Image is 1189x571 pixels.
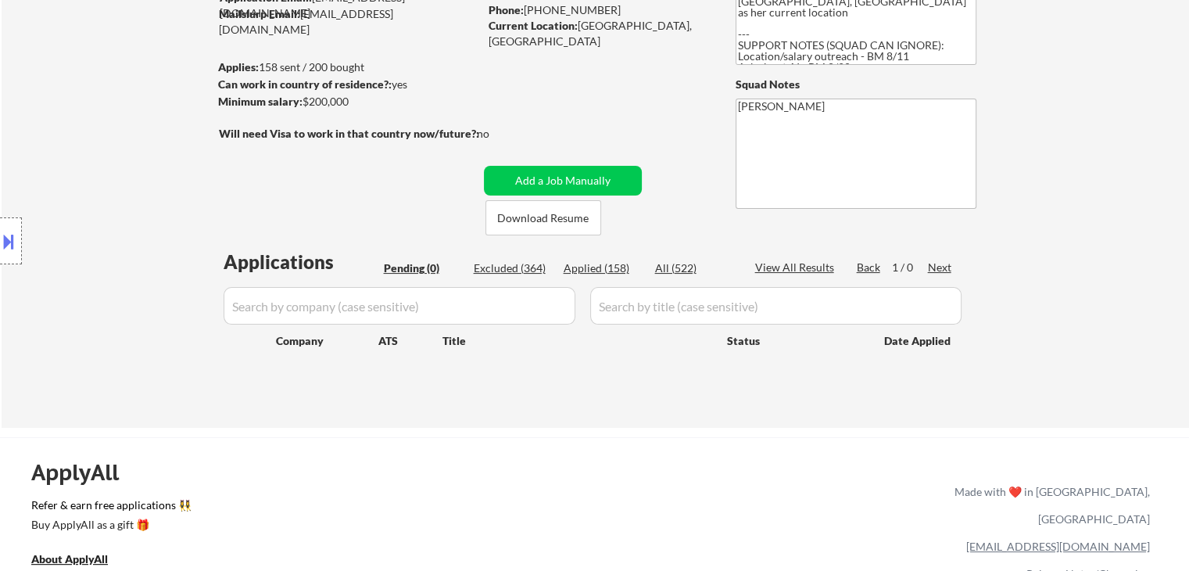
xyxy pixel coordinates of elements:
[727,326,861,354] div: Status
[474,260,552,276] div: Excluded (364)
[218,77,474,92] div: yes
[489,19,578,32] strong: Current Location:
[477,126,521,142] div: no
[590,287,962,325] input: Search by title (case sensitive)
[564,260,642,276] div: Applied (158)
[489,3,524,16] strong: Phone:
[219,7,300,20] strong: Mailslurp Email:
[655,260,733,276] div: All (522)
[31,500,628,516] a: Refer & earn free applications 👯‍♀️
[31,519,188,530] div: Buy ApplyAll as a gift 🎁
[857,260,882,275] div: Back
[484,166,642,196] button: Add a Job Manually
[489,2,710,18] div: [PHONE_NUMBER]
[31,552,108,566] u: About ApplyAll
[224,287,575,325] input: Search by company (case sensitive)
[31,459,137,486] div: ApplyAll
[276,333,378,349] div: Company
[218,77,392,91] strong: Can work in country of residence?:
[218,95,303,108] strong: Minimum salary:
[218,94,478,110] div: $200,000
[218,60,259,74] strong: Applies:
[755,260,839,275] div: View All Results
[219,127,479,140] strong: Will need Visa to work in that country now/future?:
[948,478,1150,533] div: Made with ❤️ in [GEOGRAPHIC_DATA], [GEOGRAPHIC_DATA]
[884,333,953,349] div: Date Applied
[219,6,478,37] div: [EMAIL_ADDRESS][DOMAIN_NAME]
[892,260,928,275] div: 1 / 0
[485,200,601,235] button: Download Resume
[442,333,712,349] div: Title
[218,59,478,75] div: 158 sent / 200 bought
[31,516,188,536] a: Buy ApplyAll as a gift 🎁
[966,540,1150,553] a: [EMAIL_ADDRESS][DOMAIN_NAME]
[384,260,462,276] div: Pending (0)
[224,253,378,271] div: Applications
[736,77,976,92] div: Squad Notes
[31,551,130,570] a: About ApplyAll
[928,260,953,275] div: Next
[489,18,710,48] div: [GEOGRAPHIC_DATA], [GEOGRAPHIC_DATA]
[378,333,442,349] div: ATS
